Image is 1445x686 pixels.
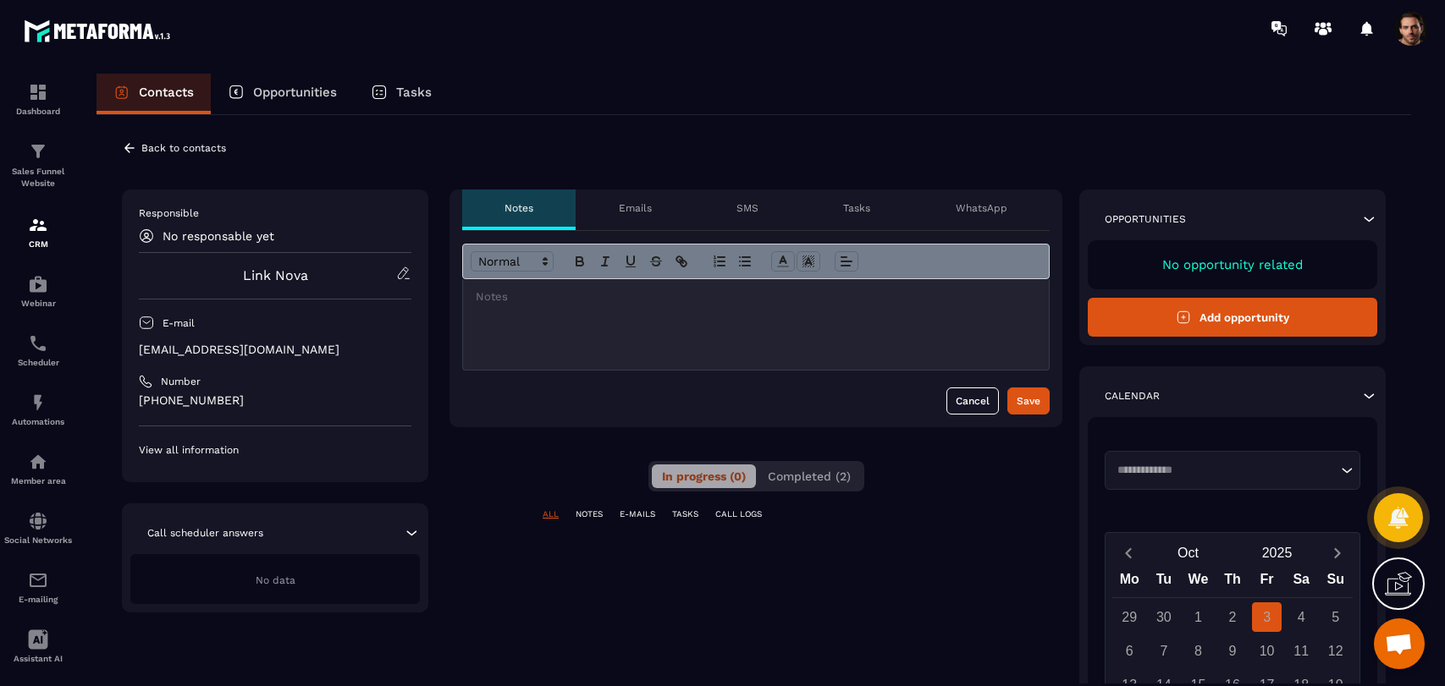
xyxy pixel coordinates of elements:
p: NOTES [576,508,603,520]
button: Previous month [1112,541,1144,564]
p: E-MAILS [620,508,655,520]
p: Opportunities [253,85,337,100]
div: Mo [1112,568,1147,597]
p: Tasks [396,85,432,100]
a: formationformationCRM [4,202,72,261]
span: In progress (0) [662,469,746,483]
div: Tu [1147,568,1182,597]
a: emailemailE-mailing [4,557,72,617]
a: Link Nova [243,267,308,283]
p: TASKS [672,508,698,520]
button: In progress (0) [652,464,756,488]
p: [PHONE_NUMBER] [139,392,411,409]
p: Back to contacts [141,142,226,154]
div: 29 [1115,602,1144,632]
div: 3 [1252,602,1282,632]
img: formation [28,82,48,102]
p: Member area [4,476,72,486]
div: 6 [1115,636,1144,666]
a: automationsautomationsAutomations [4,380,72,439]
div: 4 [1287,602,1316,632]
a: schedulerschedulerScheduler [4,321,72,380]
a: Tasks [354,74,449,114]
div: 9 [1218,636,1248,666]
p: Call scheduler answers [147,526,263,540]
div: 10 [1252,636,1282,666]
p: Social Networks [4,535,72,545]
p: No opportunity related [1105,257,1360,272]
button: Cancel [946,387,999,414]
img: automations [28,452,48,472]
div: Mở cuộc trò chuyện [1374,618,1425,669]
div: Th [1216,568,1250,597]
button: Save [1007,387,1050,414]
p: Assistant AI [4,654,72,663]
p: E-mail [163,316,195,330]
div: Save [1017,392,1040,409]
p: Webinar [4,299,72,308]
p: Tasks [843,201,870,215]
img: logo [24,15,176,47]
p: E-mailing [4,595,72,604]
img: automations [28,392,48,413]
img: formation [28,141,48,162]
p: CRM [4,239,72,249]
button: Open months overlay [1144,538,1233,568]
p: No responsable yet [163,229,274,243]
p: View all information [139,443,411,457]
p: CALL LOGS [715,508,762,520]
p: Notes [505,201,533,215]
a: social-networksocial-networkSocial Networks [4,498,72,557]
button: Next month [1321,541,1353,564]
a: Opportunities [211,74,354,114]
a: formationformationDashboard [4,69,72,129]
input: Search for option [1111,462,1337,479]
p: Number [161,375,201,388]
p: ALL [543,508,559,520]
img: scheduler [28,333,48,354]
p: Automations [4,417,72,426]
div: 11 [1287,636,1316,666]
button: Open years overlay [1233,538,1321,568]
div: 12 [1321,636,1350,666]
div: 1 [1183,602,1213,632]
img: email [28,570,48,590]
img: formation [28,215,48,235]
p: Dashboard [4,107,72,116]
div: 5 [1321,602,1350,632]
div: We [1181,568,1216,597]
div: Search for option [1105,451,1360,490]
a: Assistant AI [4,617,72,676]
div: 2 [1218,602,1248,632]
p: Responsible [139,206,411,220]
p: Contacts [139,85,194,100]
p: Calendar [1105,389,1160,403]
button: Completed (2) [758,464,861,488]
p: Emails [619,201,652,215]
p: SMS [736,201,758,215]
span: Completed (2) [768,469,851,483]
div: Fr [1249,568,1284,597]
a: Contacts [97,74,211,114]
img: automations [28,274,48,294]
div: Sa [1284,568,1319,597]
a: formationformationSales Funnel Website [4,129,72,202]
p: Sales Funnel Website [4,166,72,189]
p: Opportunities [1105,212,1186,226]
button: Add opportunity [1088,298,1377,337]
p: WhatsApp [956,201,1007,215]
p: [EMAIL_ADDRESS][DOMAIN_NAME] [139,342,411,358]
div: Su [1318,568,1353,597]
a: automationsautomationsWebinar [4,261,72,321]
p: Scheduler [4,358,72,367]
a: automationsautomationsMember area [4,439,72,498]
div: 30 [1149,602,1178,632]
div: 7 [1149,636,1178,666]
div: 8 [1183,636,1213,666]
span: No data [256,574,295,586]
img: social-network [28,511,48,531]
